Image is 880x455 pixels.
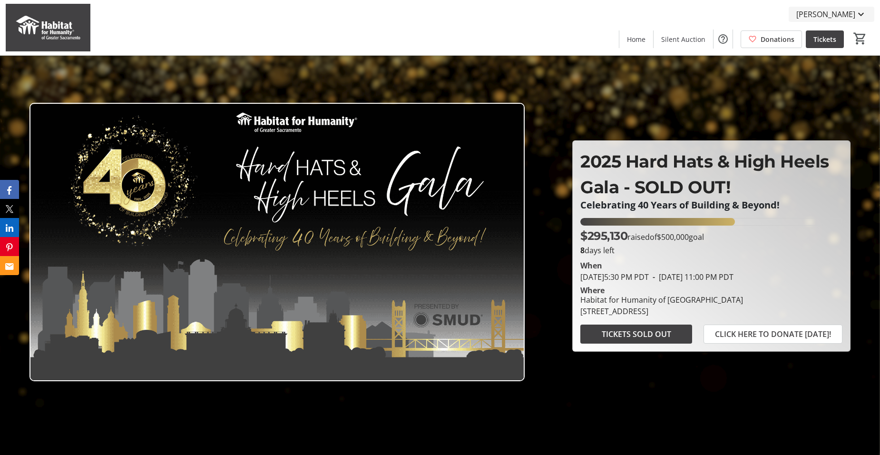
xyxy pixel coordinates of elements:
p: 2025 Hard Hats & High Heels Gala - SOLD OUT! [580,148,842,200]
button: TICKETS SOLD OUT [580,325,692,344]
span: $295,130 [580,229,627,243]
p: days left [580,245,842,256]
div: Habitat for Humanity of [GEOGRAPHIC_DATA] [580,294,743,306]
div: 59.026056000000004% of fundraising goal reached [580,218,842,226]
a: Home [619,30,653,48]
span: [DATE] 11:00 PM PDT [649,272,733,282]
span: Tickets [813,34,836,44]
span: [DATE] 5:30 PM PDT [580,272,649,282]
button: [PERSON_NAME] [789,7,874,22]
span: CLICK HERE TO DONATE [DATE]! [715,328,831,340]
div: Where [580,287,605,294]
img: Campaign CTA Media Photo [29,103,525,382]
span: Home [627,34,645,44]
span: Donations [761,34,794,44]
span: [PERSON_NAME] [796,9,855,20]
p: raised of goal [580,227,704,245]
div: [STREET_ADDRESS] [580,306,743,317]
span: TICKETS SOLD OUT [602,328,671,340]
span: 8 [580,245,585,256]
span: $500,000 [657,232,689,242]
a: Tickets [806,30,844,48]
a: Silent Auction [654,30,713,48]
p: Celebrating 40 Years of Building & Beyond! [580,200,842,210]
a: Donations [741,30,802,48]
button: Cart [851,30,869,47]
span: - [649,272,659,282]
button: Help [714,30,733,49]
div: When [580,260,602,271]
img: Habitat for Humanity of Greater Sacramento's Logo [6,4,90,51]
button: CLICK HERE TO DONATE [DATE]! [704,325,842,344]
span: Silent Auction [661,34,705,44]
